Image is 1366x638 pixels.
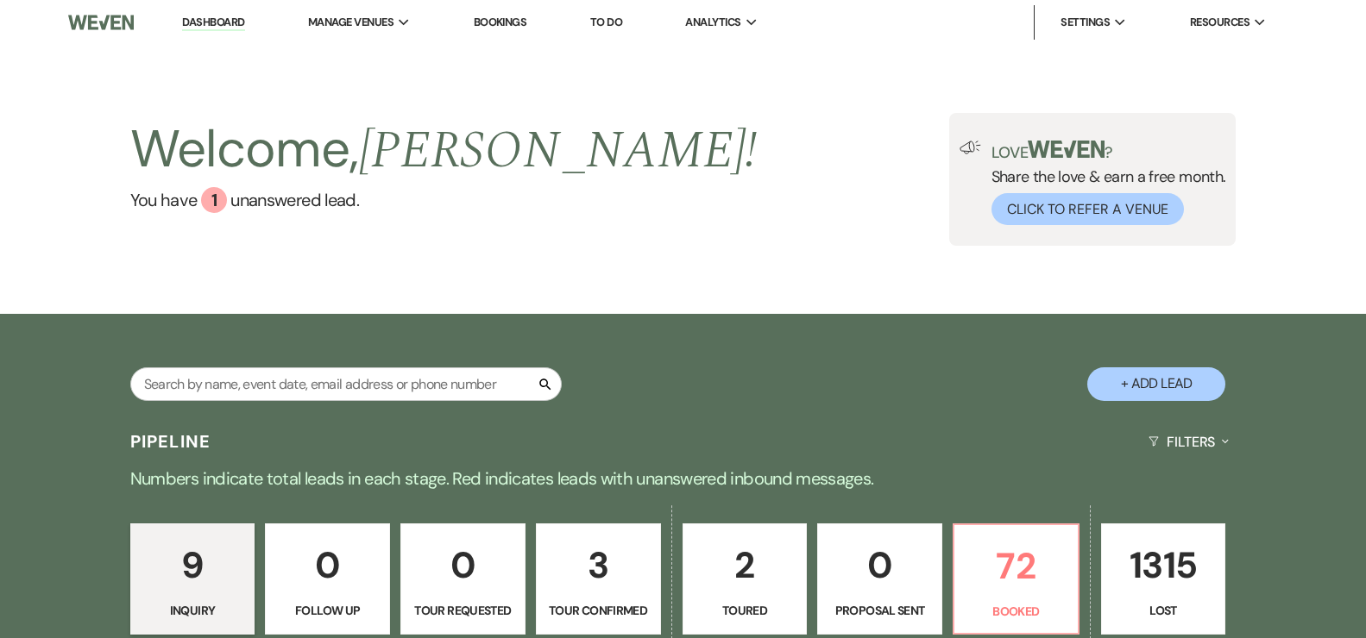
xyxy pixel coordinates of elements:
[474,15,527,29] a: Bookings
[965,602,1067,621] p: Booked
[1190,14,1250,31] span: Resources
[400,523,526,635] a: 0Tour Requested
[683,523,808,635] a: 2Toured
[694,536,796,594] p: 2
[685,14,740,31] span: Analytics
[981,141,1226,225] div: Share the love & earn a free month.
[991,141,1226,160] p: Love ?
[694,601,796,620] p: Toured
[828,536,931,594] p: 0
[991,193,1184,225] button: Click to Refer a Venue
[182,15,244,31] a: Dashboard
[130,187,758,213] a: You have 1 unanswered lead.
[412,601,514,620] p: Tour Requested
[547,601,650,620] p: Tour Confirmed
[130,429,211,453] h3: Pipeline
[828,601,931,620] p: Proposal Sent
[130,113,758,187] h2: Welcome,
[142,536,244,594] p: 9
[953,523,1080,635] a: 72Booked
[308,14,393,31] span: Manage Venues
[276,601,379,620] p: Follow Up
[276,536,379,594] p: 0
[965,537,1067,595] p: 72
[359,111,758,191] span: [PERSON_NAME] !
[201,187,227,213] div: 1
[142,601,244,620] p: Inquiry
[265,523,390,635] a: 0Follow Up
[1087,367,1225,401] button: + Add Lead
[130,367,562,401] input: Search by name, event date, email address or phone number
[1101,523,1226,635] a: 1315Lost
[1142,419,1236,465] button: Filters
[590,15,622,29] a: To Do
[412,536,514,594] p: 0
[1112,601,1215,620] p: Lost
[547,536,650,594] p: 3
[817,523,942,635] a: 0Proposal Sent
[960,141,981,154] img: loud-speaker-illustration.svg
[1112,536,1215,594] p: 1315
[68,4,134,41] img: Weven Logo
[536,523,661,635] a: 3Tour Confirmed
[62,465,1305,492] p: Numbers indicate total leads in each stage. Red indicates leads with unanswered inbound messages.
[1061,14,1110,31] span: Settings
[1028,141,1105,158] img: weven-logo-green.svg
[130,523,255,635] a: 9Inquiry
